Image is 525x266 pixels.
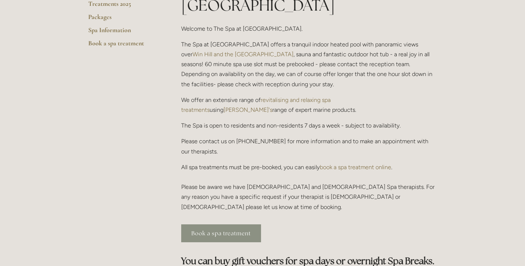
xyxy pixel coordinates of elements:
[88,26,158,39] a: Spa Information
[181,162,437,212] p: All spa treatments must be pre-booked, you can easily . Please be aware we have [DEMOGRAPHIC_DATA...
[88,13,158,26] a: Packages
[181,39,437,89] p: The Spa at [GEOGRAPHIC_DATA] offers a tranquil indoor heated pool with panoramic views over , sau...
[181,95,437,115] p: We offer an extensive range of using range of expert marine products.
[181,24,437,34] p: Welcome to The Spa at [GEOGRAPHIC_DATA].
[320,164,391,171] a: book a spa treatment online
[181,224,261,242] a: Book a spa treatment
[223,106,272,113] a: [PERSON_NAME]'s
[192,51,293,58] a: Win Hill and the [GEOGRAPHIC_DATA]
[181,136,437,156] p: Please contact us on [PHONE_NUMBER] for more information and to make an appointment with our ther...
[181,121,437,130] p: The Spa is open to residents and non-residents 7 days a week - subject to availability.
[88,39,158,52] a: Book a spa treatment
